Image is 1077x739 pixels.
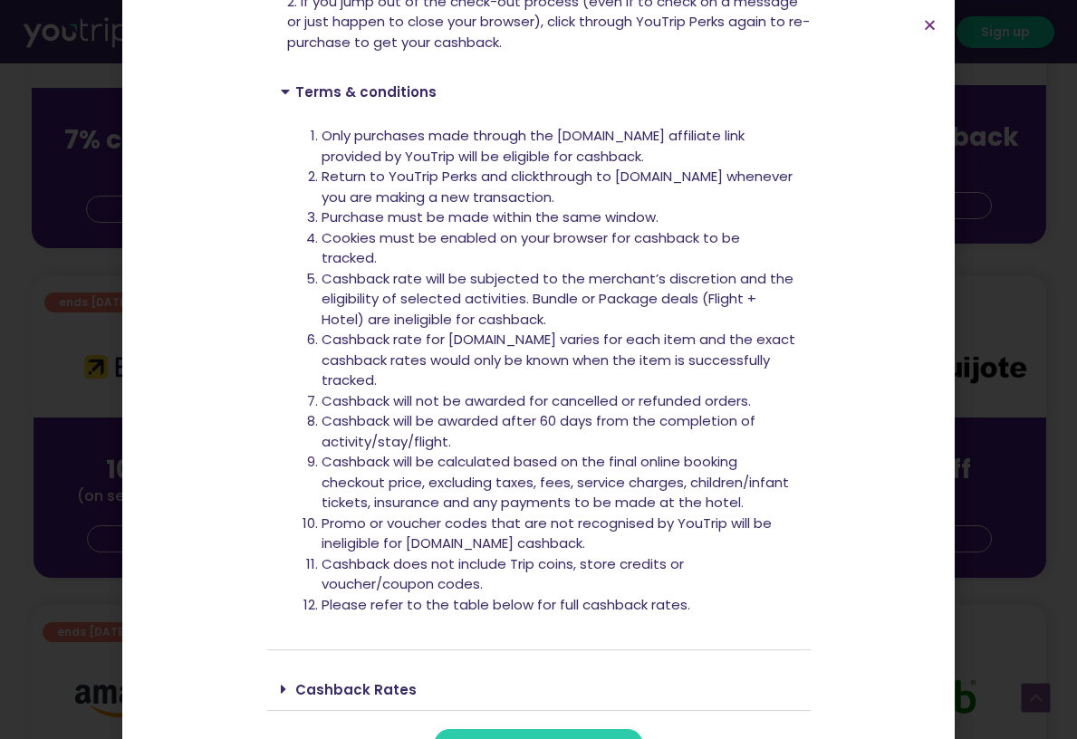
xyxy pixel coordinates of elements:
li: Cashback does not include Trip coins, store credits or voucher/coupon codes. [322,554,797,595]
li: Only purchases made through the [DOMAIN_NAME] affiliate link provided by YouTrip will be eligible... [322,126,797,167]
li: Cashback rate will be subjected to the merchant’s discretion and the eligibility of selected acti... [322,269,797,331]
a: Cashback Rates [295,680,417,699]
li: Cashback will be awarded after 60 days from the completion of activity/stay/flight. [322,411,797,452]
a: Terms & conditions [295,82,437,101]
div: Terms & conditions [267,112,811,650]
li: Please refer to the table below for full cashback rates. [322,595,797,616]
li: Purchase must be made within the same window. [322,207,797,228]
li: Cashback rate for [DOMAIN_NAME] varies for each item and the exact cashback rates would only be k... [322,330,797,391]
li: Promo or voucher codes that are not recognised by YouTrip will be ineligible for [DOMAIN_NAME] ca... [322,513,797,554]
div: Cashback Rates [267,668,811,711]
div: Terms & conditions [267,71,811,112]
a: Close [923,18,937,32]
li: Return to YouTrip Perks and clickthrough to [DOMAIN_NAME] whenever you are making a new transaction. [322,167,797,207]
li: Cookies must be enabled on your browser for cashback to be tracked. [322,228,797,269]
li: Cashback will not be awarded for cancelled or refunded orders. [322,391,797,412]
li: Cashback will be calculated based on the final online booking checkout price, excluding taxes, fe... [322,452,797,513]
